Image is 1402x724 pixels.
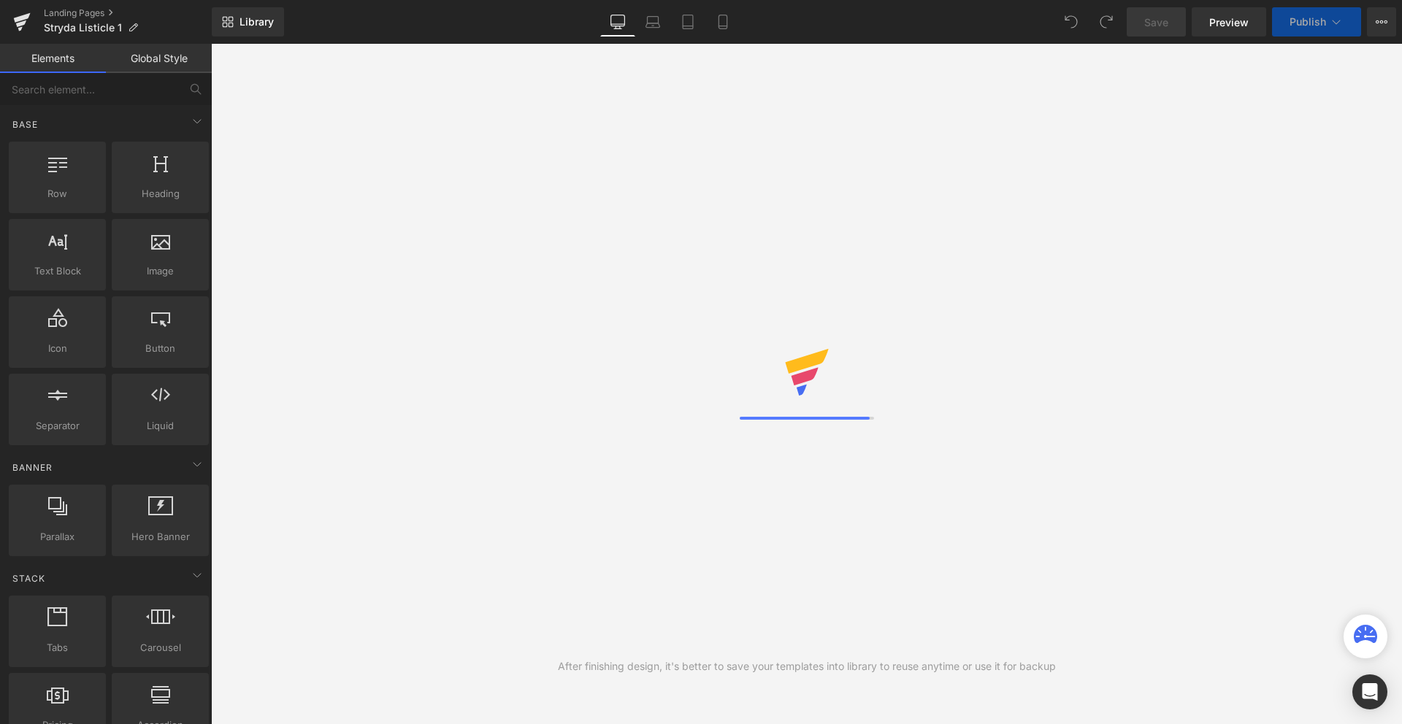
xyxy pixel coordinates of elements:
span: Image [116,263,204,279]
span: Separator [13,418,101,434]
span: Row [13,186,101,201]
a: New Library [212,7,284,36]
span: Icon [13,341,101,356]
a: Laptop [635,7,670,36]
a: Global Style [106,44,212,73]
span: Heading [116,186,204,201]
span: Base [11,118,39,131]
button: Undo [1057,7,1086,36]
span: Library [240,15,274,28]
span: Parallax [13,529,101,544]
span: Text Block [13,263,101,279]
a: Mobile [705,7,740,36]
span: Carousel [116,640,204,655]
span: Banner [11,461,54,474]
button: Publish [1272,7,1361,36]
button: More [1367,7,1396,36]
a: Preview [1192,7,1266,36]
span: Publish [1290,16,1326,28]
span: Tabs [13,640,101,655]
button: Redo [1092,7,1121,36]
span: Liquid [116,418,204,434]
span: Preview [1209,15,1249,30]
a: Tablet [670,7,705,36]
span: Save [1144,15,1168,30]
div: Open Intercom Messenger [1352,674,1387,709]
a: Landing Pages [44,7,212,19]
div: After finishing design, it's better to save your templates into library to reuse anytime or use i... [558,658,1056,674]
span: Hero Banner [116,529,204,544]
span: Stack [11,571,47,585]
span: Button [116,341,204,356]
a: Desktop [600,7,635,36]
span: Stryda Listicle 1 [44,22,122,34]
